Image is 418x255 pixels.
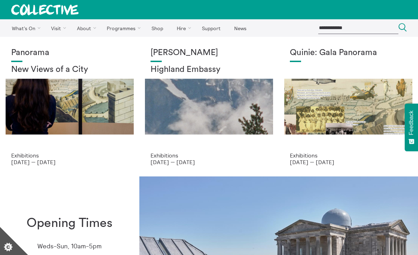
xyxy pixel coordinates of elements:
p: [DATE] — [DATE] [151,159,267,165]
h1: Panorama [11,48,128,58]
p: Exhibitions [11,152,128,159]
a: Programmes [101,19,144,37]
a: What's On [6,19,44,37]
h2: New Views of a City [11,65,128,75]
p: Exhibitions [290,152,407,159]
h1: [PERSON_NAME] [151,48,267,58]
a: Josie Vallely Quinie: Gala Panorama Exhibitions [DATE] — [DATE] [279,37,418,176]
h1: Quinie: Gala Panorama [290,48,407,58]
p: Exhibitions [151,152,267,159]
a: Support [196,19,227,37]
p: Weds-Sun, 10am-5pm [37,243,102,250]
a: Hire [171,19,195,37]
a: News [228,19,252,37]
p: [DATE] — [DATE] [290,159,407,165]
h2: Highland Embassy [151,65,267,75]
a: Shop [145,19,169,37]
a: Visit [45,19,70,37]
p: [DATE] — [DATE] [11,159,128,165]
span: Feedback [408,110,414,135]
a: About [71,19,99,37]
button: Feedback - Show survey [405,103,418,151]
h1: Opening Times [27,216,112,230]
a: Solar wheels 17 [PERSON_NAME] Highland Embassy Exhibitions [DATE] — [DATE] [139,37,279,176]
